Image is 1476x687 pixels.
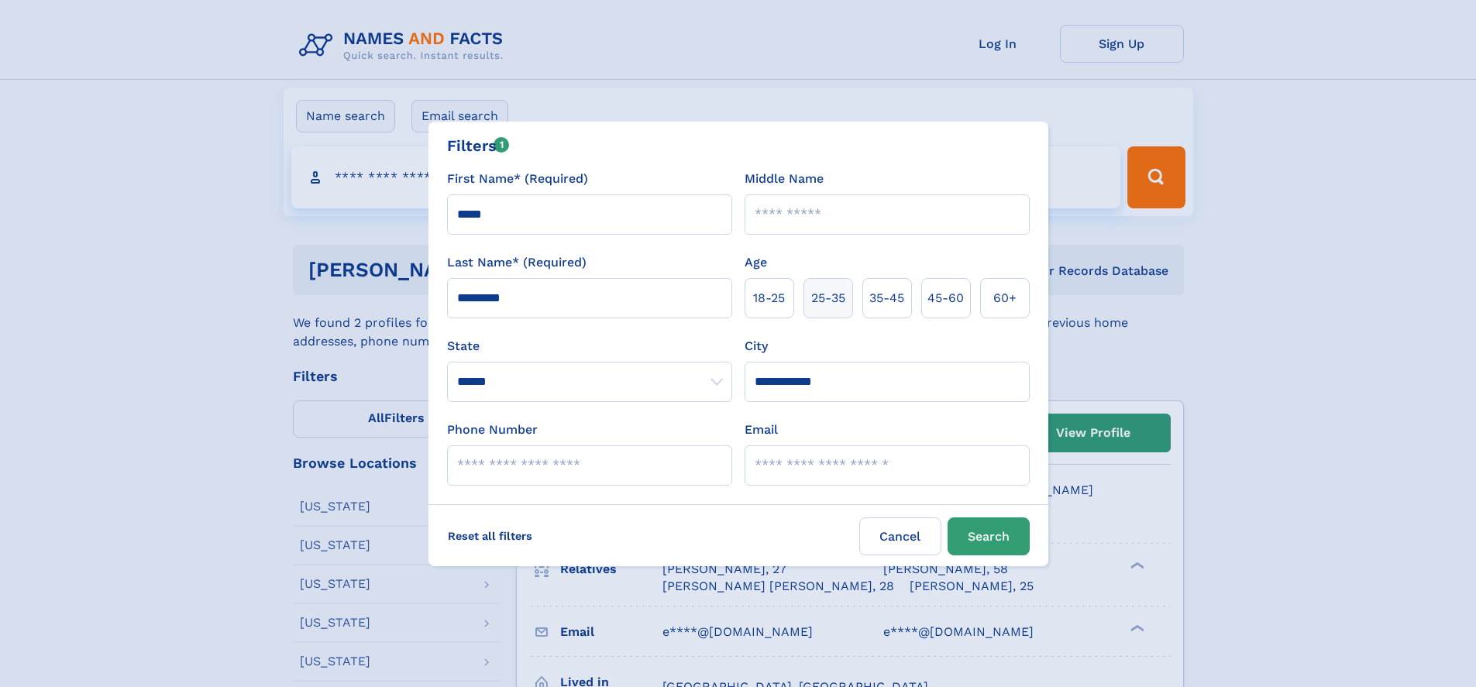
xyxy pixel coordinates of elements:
[753,289,785,307] span: 18‑25
[447,134,510,157] div: Filters
[745,421,778,439] label: Email
[927,289,964,307] span: 45‑60
[745,253,767,272] label: Age
[447,170,588,188] label: First Name* (Required)
[869,289,904,307] span: 35‑45
[447,253,587,272] label: Last Name* (Required)
[745,170,824,188] label: Middle Name
[447,421,538,439] label: Phone Number
[859,517,941,555] label: Cancel
[447,337,732,356] label: State
[745,337,768,356] label: City
[993,289,1017,307] span: 60+
[948,517,1030,555] button: Search
[811,289,845,307] span: 25‑35
[438,517,542,555] label: Reset all filters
